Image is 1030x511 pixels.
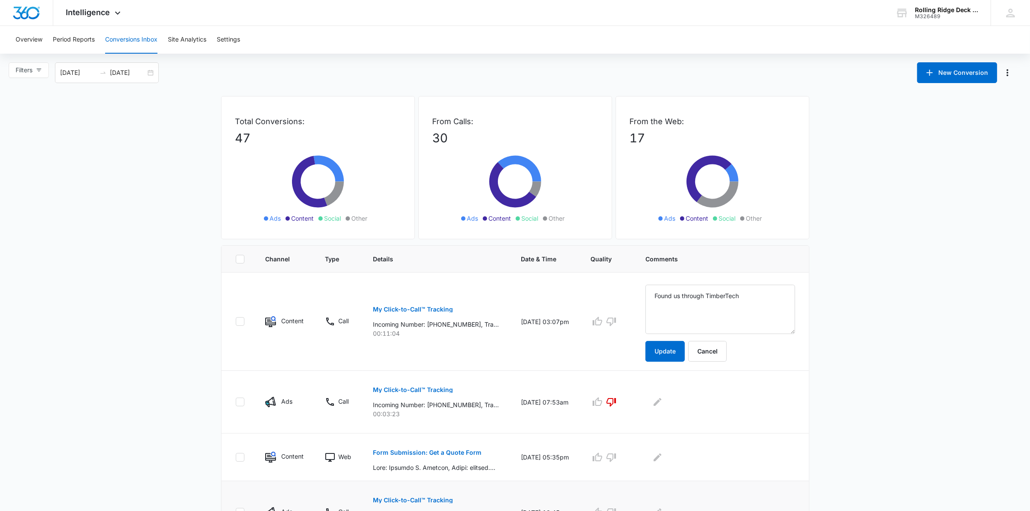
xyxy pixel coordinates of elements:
[53,26,95,54] button: Period Reports
[1001,66,1014,80] button: Manage Numbers
[281,316,304,325] p: Content
[590,254,612,264] span: Quality
[281,452,304,461] p: Content
[373,450,481,456] p: Form Submission: Get a Quote Form
[16,65,32,75] span: Filters
[338,397,349,406] p: Call
[324,214,341,223] span: Social
[373,379,453,400] button: My Click-to-Call™ Tracking
[270,214,281,223] span: Ads
[630,129,795,147] p: 17
[915,13,978,19] div: account id
[60,68,96,77] input: Start date
[235,116,401,127] p: Total Conversions:
[99,69,106,76] span: swap-right
[645,254,783,264] span: Comments
[651,395,664,409] button: Edit Comments
[16,26,42,54] button: Overview
[746,214,762,223] span: Other
[99,69,106,76] span: to
[373,254,488,264] span: Details
[433,116,598,127] p: From Calls:
[522,214,539,223] span: Social
[352,214,368,223] span: Other
[549,214,565,223] span: Other
[338,316,349,325] p: Call
[281,397,292,406] p: Ads
[719,214,736,223] span: Social
[645,285,795,334] textarea: Found us through TimberTech
[373,400,499,409] p: Incoming Number: [PHONE_NUMBER], Tracking Number: [PHONE_NUMBER], Ring To: [PHONE_NUMBER], Caller...
[373,299,453,320] button: My Click-to-Call™ Tracking
[467,214,478,223] span: Ads
[66,8,110,17] span: Intelligence
[664,214,676,223] span: Ads
[510,273,580,371] td: [DATE] 03:07pm
[168,26,206,54] button: Site Analytics
[9,62,49,78] button: Filters
[265,254,292,264] span: Channel
[373,442,481,463] button: Form Submission: Get a Quote Form
[521,254,557,264] span: Date & Time
[686,214,709,223] span: Content
[235,129,401,147] p: 47
[373,409,500,418] p: 00:03:23
[651,450,664,464] button: Edit Comments
[110,68,146,77] input: End date
[373,463,499,472] p: Lore: Ipsumdo S. Ametcon, Adipi: elitsed.d.eiusmod@tempo.inc, Utlab: 6095588596, Etdol magnaal en...
[338,452,351,461] p: Web
[915,6,978,13] div: account name
[217,26,240,54] button: Settings
[489,214,511,223] span: Content
[325,254,340,264] span: Type
[510,371,580,434] td: [DATE] 07:53am
[373,387,453,393] p: My Click-to-Call™ Tracking
[645,341,685,362] button: Update
[373,306,453,312] p: My Click-to-Call™ Tracking
[373,497,453,503] p: My Click-to-Call™ Tracking
[373,320,499,329] p: Incoming Number: [PHONE_NUMBER], Tracking Number: [PHONE_NUMBER], Ring To: [PHONE_NUMBER], Caller...
[433,129,598,147] p: 30
[917,62,997,83] button: New Conversion
[105,26,157,54] button: Conversions Inbox
[630,116,795,127] p: From the Web:
[373,329,500,338] p: 00:11:04
[373,490,453,511] button: My Click-to-Call™ Tracking
[688,341,727,362] button: Cancel
[292,214,314,223] span: Content
[510,434,580,481] td: [DATE] 05:35pm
